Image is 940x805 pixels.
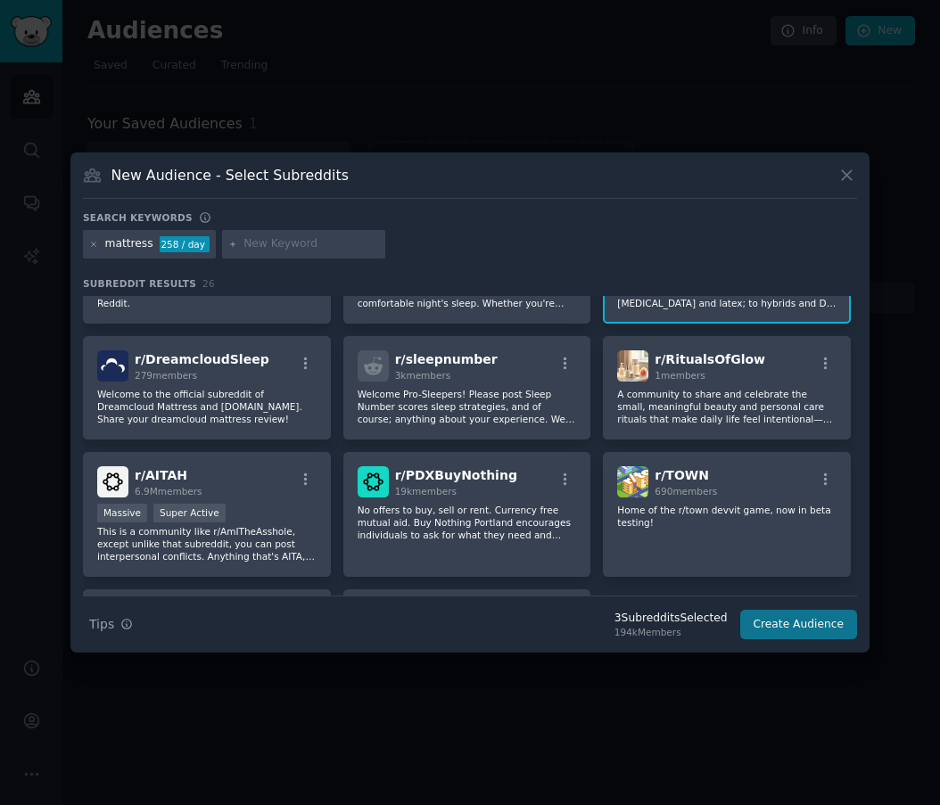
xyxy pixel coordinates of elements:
span: 3k members [395,370,451,381]
p: Home of the r/town devvit game, now in beta testing! [617,504,837,529]
p: No offers to buy, sell or rent. Currency free mutual aid. Buy Nothing Portland encourages individ... [358,504,577,541]
span: r/ AITAH [135,468,187,482]
span: r/ PDXBuyNothing [395,468,517,482]
span: 26 [202,278,215,289]
span: 1 members [655,370,705,381]
img: DreamcloudSleep [97,350,128,382]
p: Welcome to the official subreddit of Dreamcloud Mattress and [DOMAIN_NAME]. Share your dreamcloud... [97,388,317,425]
span: 690 members [655,486,717,497]
span: r/ TOWN [655,468,709,482]
button: Tips [83,609,139,640]
h3: Search keywords [83,211,193,224]
span: r/ DreamcloudSleep [135,352,269,366]
span: 279 members [135,370,197,381]
p: A community to share and celebrate the small, meaningful beauty and personal care rituals that ma... [617,388,837,425]
div: Massive [97,504,147,522]
span: r/ sleepnumber [395,352,498,366]
h3: New Audience - Select Subreddits [111,166,349,185]
p: Welcome Pro-Sleepers! Please post Sleep Number scores sleep strategies, and of course; anything a... [358,388,577,425]
div: 3 Subreddit s Selected [614,611,728,627]
img: PDXBuyNothing [358,466,389,497]
div: Super Active [153,504,226,522]
div: mattress [105,236,153,252]
span: 19k members [395,486,457,497]
div: 258 / day [160,236,210,252]
span: 6.9M members [135,486,202,497]
img: TOWN [617,466,648,497]
p: This is a community like r/AmITheAsshole, except unlike that subreddit, you can post interpersona... [97,525,317,563]
span: Subreddit Results [83,277,196,290]
img: RitualsOfGlow [617,350,648,382]
img: AITAH [97,466,128,497]
span: Tips [89,615,114,634]
button: Create Audience [740,610,858,640]
span: r/ RitualsOfGlow [655,352,765,366]
div: 194k Members [614,626,728,638]
input: New Keyword [243,236,379,252]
